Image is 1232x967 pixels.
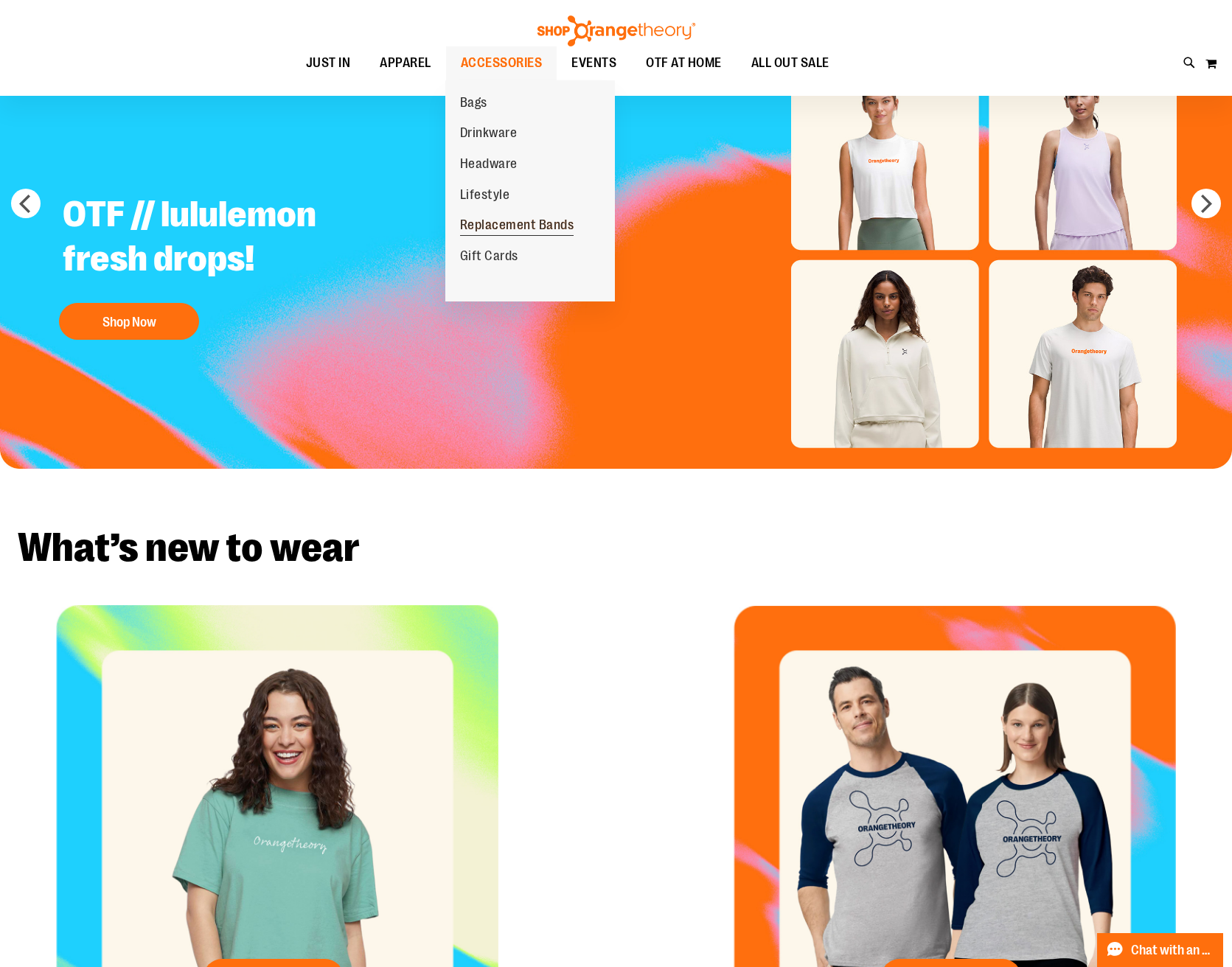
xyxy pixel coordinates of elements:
[460,125,518,144] span: Drinkware
[306,46,351,80] span: JUST IN
[1131,943,1214,957] span: Chat with an Expert
[460,187,510,206] span: Lifestyle
[460,156,518,175] span: Headware
[460,217,574,236] span: Replacement Bands
[646,46,722,80] span: OTF AT HOME
[1097,933,1224,967] button: Chat with an Expert
[18,528,1214,568] h2: What’s new to wear
[11,189,41,218] button: prev
[751,46,829,80] span: ALL OUT SALE
[52,181,418,347] a: OTF // lululemon fresh drops! Shop Now
[460,248,518,267] span: Gift Cards
[461,46,543,80] span: ACCESSORIES
[1191,189,1221,218] button: next
[59,303,199,340] button: Shop Now
[535,15,697,46] img: Shop Orangetheory
[380,46,431,80] span: APPAREL
[460,95,487,114] span: Bags
[571,46,616,80] span: EVENTS
[52,181,418,296] h2: OTF // lululemon fresh drops!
